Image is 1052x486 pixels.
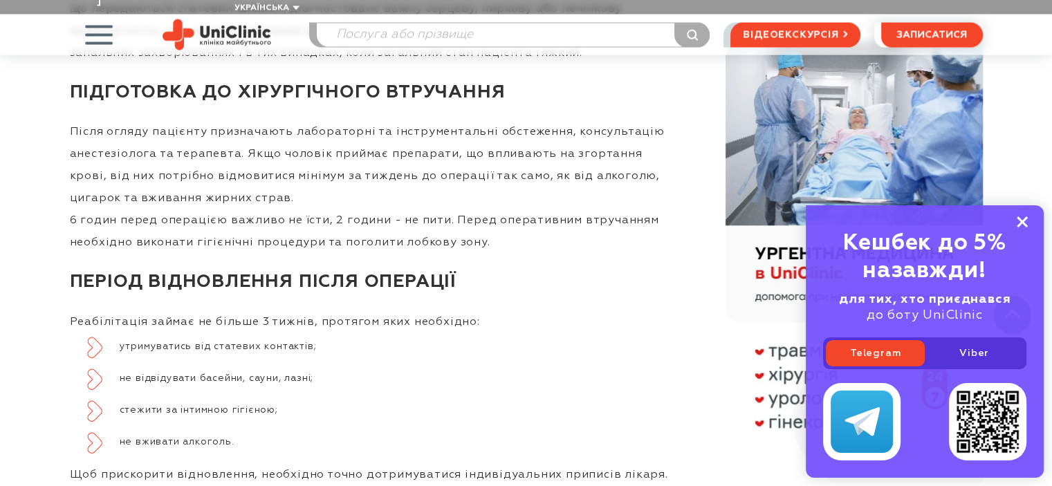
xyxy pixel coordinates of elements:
a: відеоекскурсія [730,22,860,47]
span: відеоекскурсія [743,23,838,46]
button: Українська [231,3,299,13]
h3: Підготовка до хірургічного втручання [70,68,672,118]
h3: Період відновлення після операції [70,257,672,308]
p: Після огляду пацієнту призначають лабораторні та інструментальні обстеження, консультацію анестез... [70,121,672,254]
button: записатися [881,22,983,47]
div: Кешбек до 5% назавжди! [823,230,1026,285]
div: до боту UniClinic [823,292,1026,324]
li: стежити за інтимною гігієною; [87,400,672,420]
a: Viber [925,340,1024,366]
li: утримуватись від статевих контактів; [87,337,672,356]
li: не вживати алкоголь. [87,432,672,451]
input: Послуга або прізвище [317,23,710,46]
p: Реабілітація займає не більше 3 тижнів, протягом яких необхідно: [70,311,672,333]
span: Українська [234,3,289,12]
img: Uniclinic [163,19,271,50]
span: записатися [896,30,967,39]
b: для тих, хто приєднався [839,293,1011,306]
a: Telegram [826,340,925,366]
li: не відвідувати басейни, сауни, лазні; [87,368,672,388]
